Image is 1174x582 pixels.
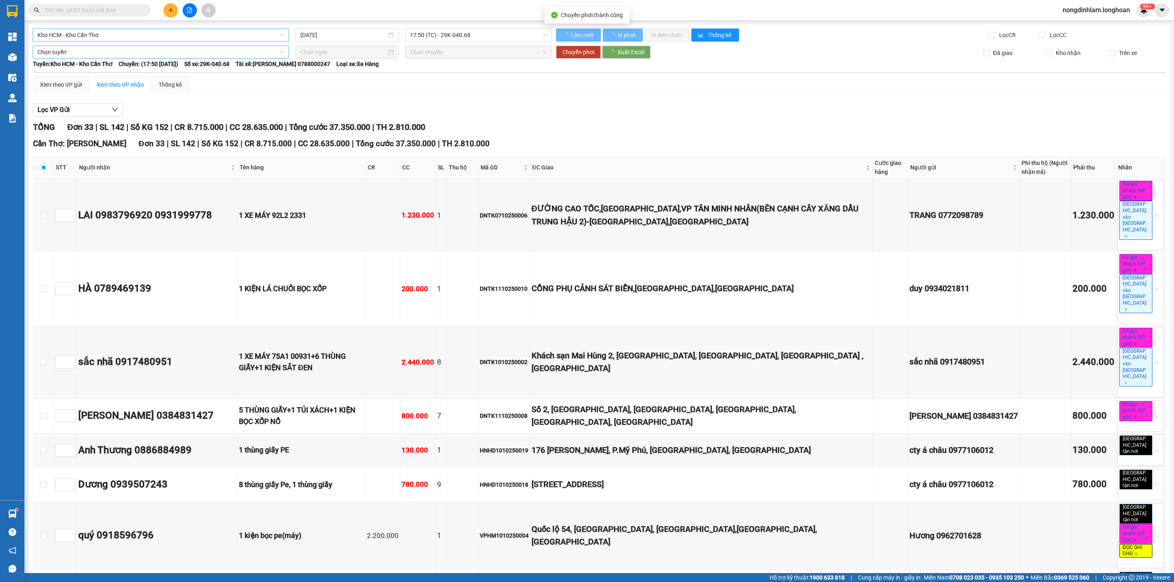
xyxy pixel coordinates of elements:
div: quý 0918596796 [78,528,236,543]
span: CC 28.635.000 [298,139,350,148]
img: solution-icon [8,114,17,123]
div: 200.000 [1072,282,1114,296]
span: close [1124,307,1128,312]
th: SL [436,156,447,179]
span: Đã giao [990,48,1016,57]
span: close [1139,449,1143,453]
div: LAI 0983796920 0931999778 [78,208,236,223]
th: Cước giao hàng [873,156,908,179]
div: 1 XE MÁY 92L2 2331 [239,210,364,221]
span: | [1095,573,1097,582]
button: plus [163,3,178,18]
input: Tìm tên, số ĐT hoặc mã đơn [45,6,141,15]
span: close [1134,552,1138,556]
span: aim [205,7,211,13]
span: Kho nhận [1053,48,1084,57]
div: 1 [437,444,445,456]
div: 1 XE MÁY 75A1 00931+6 THÙNG GIẤY+1 KIỆN SẮT ĐEN [239,351,364,374]
span: file-add [187,7,192,13]
span: Xuất Excel [618,48,644,57]
div: 8 thùng giấy Pe, 1 thùng giấy [239,479,364,490]
div: 5 THÙNG GIẤY+1 TÚI XÁCH+1 KIỆN BỌC XỐP NỔ [239,404,364,428]
div: 130.000 [402,445,434,456]
span: Tài xế: [PERSON_NAME] 0788000247 [236,59,330,68]
div: 9 [437,479,445,490]
th: Tên hàng [238,156,366,179]
span: TỔNG [33,122,55,132]
span: Số KG 152 [130,122,168,132]
span: Chuyển phơi thành công [561,12,623,18]
button: caret-down [1155,3,1169,18]
img: warehouse-icon [8,510,17,518]
div: HNHD1010250019 [480,446,529,455]
span: copyright [1129,575,1134,580]
span: ĐỌC GHI CHÚ [1119,544,1152,558]
span: | [167,139,169,148]
span: down [112,106,118,113]
span: close [1133,415,1137,419]
span: close [1124,234,1128,238]
div: CỒNG PHỤ CẢNH SÁT BIỂN,[GEOGRAPHIC_DATA],[GEOGRAPHIC_DATA] [532,282,871,295]
span: [GEOGRAPHIC_DATA] tận nơi [1119,435,1152,455]
img: warehouse-icon [8,94,17,102]
span: Chuyến: (17:50 [DATE]) [119,59,178,68]
div: cty á châu 0977106012 [909,478,1018,491]
span: Đã gọi khách (VP gửi) [1119,401,1152,421]
th: CC [400,156,436,179]
div: 2.440.000 [1072,355,1114,369]
div: 1.230.000 [402,210,434,221]
span: Loại xe: Xe Hàng [336,59,379,68]
span: Miền Bắc [1031,573,1089,582]
span: | [372,122,374,132]
span: Lọc CR [996,31,1017,40]
div: 1 thùng giấy PE [239,444,364,456]
span: Đã gọi khách (VP gửi) [1119,328,1152,348]
button: Chuyển phơi [556,46,601,59]
div: 2.200.000 [367,530,399,541]
div: 8 [437,356,445,368]
div: sắc nhã 0917480951 [909,356,1018,368]
span: Đã gọi khách (VP gửi) [1119,524,1152,544]
td: DNTK0710250006 [479,179,530,252]
td: DNTK1110250010 [479,252,530,325]
span: bar-chart [698,32,705,39]
div: Nhãn [1118,163,1163,172]
div: Quốc lộ 54, [GEOGRAPHIC_DATA], [GEOGRAPHIC_DATA],[GEOGRAPHIC_DATA], [GEOGRAPHIC_DATA] [532,523,871,549]
img: logo-vxr [7,5,18,18]
div: Hương 0962701628 [909,529,1018,542]
button: Làm mới [556,29,601,42]
div: 1 [437,283,445,294]
button: bar-chartThống kê [691,29,739,42]
b: Tuyến: Kho HCM - Kho Cần Thơ [33,61,113,67]
td: DNTK1110250008 [479,399,530,433]
img: warehouse-icon [8,73,17,82]
span: close [1124,381,1128,385]
div: duy 0934021811 [909,282,1018,295]
div: [PERSON_NAME] 0384831427 [909,410,1018,422]
div: cty á châu 0977106012 [909,444,1018,457]
span: Người gửi [910,163,1011,172]
th: STT [54,156,77,179]
span: close [1133,538,1137,542]
span: | [851,573,852,582]
span: | [197,139,199,148]
div: sắc nhã 0917480951 [78,354,236,370]
div: [PERSON_NAME] 0384831427 [78,408,236,424]
span: Miền Nam [924,573,1024,582]
span: Chọn chuyến [410,46,547,58]
div: 1 KIỆN LÁ CHUỐI BỌC XỐP [239,283,364,294]
span: Mã GD [481,163,522,172]
span: Đã gọi khách (VP gửi) [1119,254,1152,274]
div: 780.000 [402,479,434,490]
span: | [241,139,243,148]
div: 200.000 [402,283,434,294]
div: DNTK1010250002 [480,358,529,367]
span: close [1139,518,1143,522]
span: Số xe: 29K-040.68 [184,59,230,68]
span: Cần Thơ: [PERSON_NAME] [33,139,126,148]
span: | [170,122,172,132]
strong: 0708 023 035 - 0935 103 250 [949,574,1024,581]
td: HNHD1010250019 [479,433,530,468]
div: 1 [437,530,445,541]
sup: 1 [15,508,18,511]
